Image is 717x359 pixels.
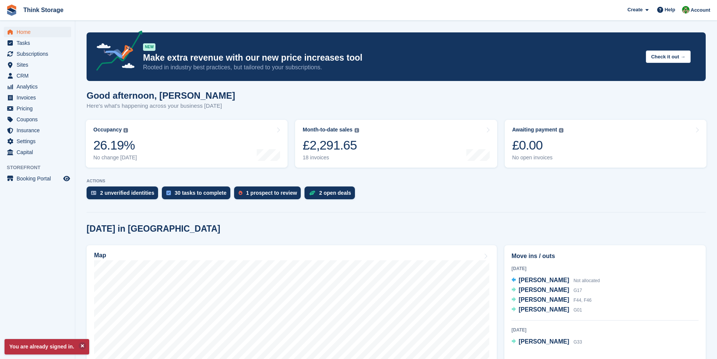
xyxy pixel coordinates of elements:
[17,147,62,157] span: Capital
[17,81,62,92] span: Analytics
[519,306,569,313] span: [PERSON_NAME]
[4,81,71,92] a: menu
[511,276,600,286] a: [PERSON_NAME] Not allocated
[574,278,600,283] span: Not allocated
[511,252,699,261] h2: Move ins / outs
[511,286,582,295] a: [PERSON_NAME] G17
[319,190,351,196] div: 2 open deals
[87,179,706,183] p: ACTIONS
[505,120,706,168] a: Awaiting payment £0.00 No open invoices
[519,338,569,345] span: [PERSON_NAME]
[511,295,592,305] a: [PERSON_NAME] F44, F46
[691,6,710,14] span: Account
[17,70,62,81] span: CRM
[4,49,71,59] a: menu
[162,186,234,203] a: 30 tasks to complete
[519,277,569,283] span: [PERSON_NAME]
[17,114,62,125] span: Coupons
[166,191,171,195] img: task-75834270c22a3079a89374b754ae025e5fb1db73e45f91037f5363f120a921f8.svg
[87,224,220,234] h2: [DATE] in [GEOGRAPHIC_DATA]
[627,6,642,14] span: Create
[4,27,71,37] a: menu
[87,186,162,203] a: 2 unverified identities
[355,128,359,133] img: icon-info-grey-7440780725fd019a000dd9b08b2336e03edf1995a4989e88bcd33f0948082b44.svg
[4,103,71,114] a: menu
[295,120,497,168] a: Month-to-date sales £2,291.65 18 invoices
[4,147,71,157] a: menu
[574,288,582,293] span: G17
[17,92,62,103] span: Invoices
[512,154,564,161] div: No open invoices
[682,6,690,14] img: Sarah Mackie
[512,127,557,133] div: Awaiting payment
[93,154,137,161] div: No change [DATE]
[93,137,137,153] div: 26.19%
[574,339,582,345] span: G33
[17,103,62,114] span: Pricing
[90,31,143,73] img: price-adjustments-announcement-icon-8257ccfd72463d97f412b2fc003d46551f7dbcb40ab6d574587a9cd5c0d94...
[559,128,563,133] img: icon-info-grey-7440780725fd019a000dd9b08b2336e03edf1995a4989e88bcd33f0948082b44.svg
[4,70,71,81] a: menu
[93,127,122,133] div: Occupancy
[511,265,699,272] div: [DATE]
[511,337,582,347] a: [PERSON_NAME] G33
[511,305,582,315] a: [PERSON_NAME] G01
[4,136,71,147] a: menu
[303,137,359,153] div: £2,291.65
[143,43,155,51] div: NEW
[7,164,75,171] span: Storefront
[17,125,62,136] span: Insurance
[143,52,640,63] p: Make extra revenue with our new price increases tool
[87,102,235,110] p: Here's what's happening across your business [DATE]
[17,136,62,147] span: Settings
[574,298,592,303] span: F44, F46
[519,296,569,303] span: [PERSON_NAME]
[87,90,235,101] h1: Good afternoon, [PERSON_NAME]
[4,173,71,184] a: menu
[4,92,71,103] a: menu
[5,339,89,354] p: You are already signed in.
[91,191,96,195] img: verify_identity-adf6edd0f0f0b5bbfe63781bf79b02c33cf7c696d77639b501bdc392416b5a36.svg
[17,173,62,184] span: Booking Portal
[62,174,71,183] a: Preview store
[4,38,71,48] a: menu
[86,120,288,168] a: Occupancy 26.19% No change [DATE]
[17,60,62,70] span: Sites
[512,137,564,153] div: £0.00
[4,60,71,70] a: menu
[4,125,71,136] a: menu
[100,190,154,196] div: 2 unverified identities
[511,327,699,333] div: [DATE]
[246,190,297,196] div: 1 prospect to review
[6,5,17,16] img: stora-icon-8386f47178a22dfd0bd8f6a31ec36ba5ce8667c1dd55bd0f319d3a0aa187defe.svg
[234,186,304,203] a: 1 prospect to review
[123,128,128,133] img: icon-info-grey-7440780725fd019a000dd9b08b2336e03edf1995a4989e88bcd33f0948082b44.svg
[143,63,640,72] p: Rooted in industry best practices, but tailored to your subscriptions.
[303,127,352,133] div: Month-to-date sales
[17,38,62,48] span: Tasks
[20,4,67,16] a: Think Storage
[309,190,315,196] img: deal-1b604bf984904fb50ccaf53a9ad4b4a5d6e5aea283cecdc64d6e3604feb123c2.svg
[574,307,582,313] span: G01
[175,190,227,196] div: 30 tasks to complete
[303,154,359,161] div: 18 invoices
[94,252,106,259] h2: Map
[239,191,242,195] img: prospect-51fa495bee0391a8d652442698ab0144808aea92771e9ea1ae160a38d050c398.svg
[4,114,71,125] a: menu
[519,287,569,293] span: [PERSON_NAME]
[665,6,675,14] span: Help
[17,27,62,37] span: Home
[646,50,691,63] button: Check it out →
[304,186,359,203] a: 2 open deals
[17,49,62,59] span: Subscriptions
